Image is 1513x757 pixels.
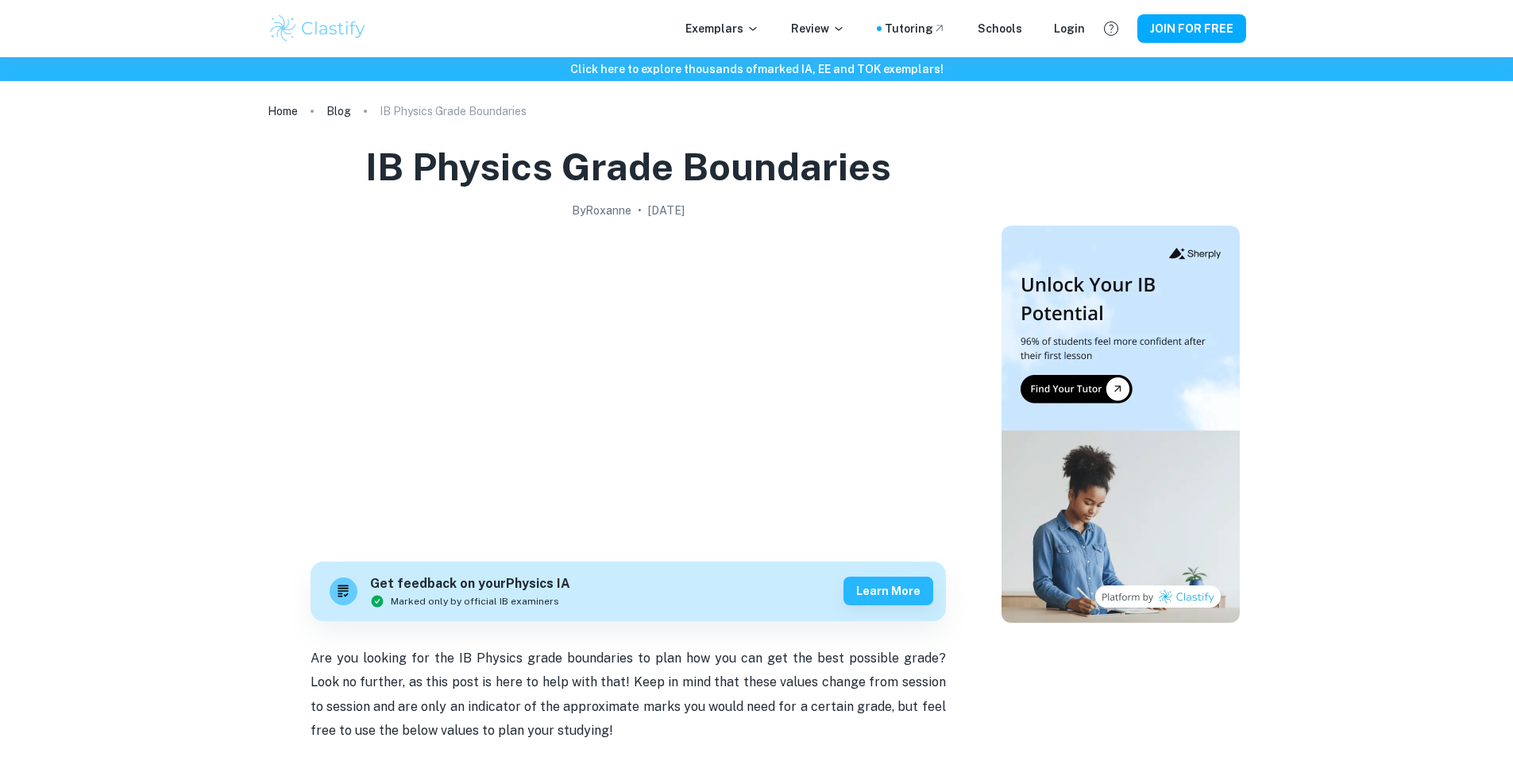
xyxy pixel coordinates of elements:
[843,577,933,605] button: Learn more
[268,100,298,122] a: Home
[685,20,759,37] p: Exemplars
[380,102,527,120] p: IB Physics Grade Boundaries
[791,20,845,37] p: Review
[391,594,559,608] span: Marked only by official IB examiners
[311,562,946,621] a: Get feedback on yourPhysics IAMarked only by official IB examinersLearn more
[648,202,685,219] h2: [DATE]
[370,574,570,594] h6: Get feedback on your Physics IA
[365,141,891,192] h1: IB Physics Grade Boundaries
[638,202,642,219] p: •
[326,100,351,122] a: Blog
[572,202,631,219] h2: By Roxanne
[268,13,369,44] img: Clastify logo
[1002,226,1240,623] img: Thumbnail
[978,20,1022,37] a: Schools
[311,226,946,543] img: IB Physics Grade Boundaries cover image
[1054,20,1085,37] a: Login
[1098,15,1125,42] button: Help and Feedback
[3,60,1510,78] h6: Click here to explore thousands of marked IA, EE and TOK exemplars !
[885,20,946,37] a: Tutoring
[311,647,946,743] p: Are you looking for the IB Physics grade boundaries to plan how you can get the best possible gra...
[1137,14,1246,43] button: JOIN FOR FREE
